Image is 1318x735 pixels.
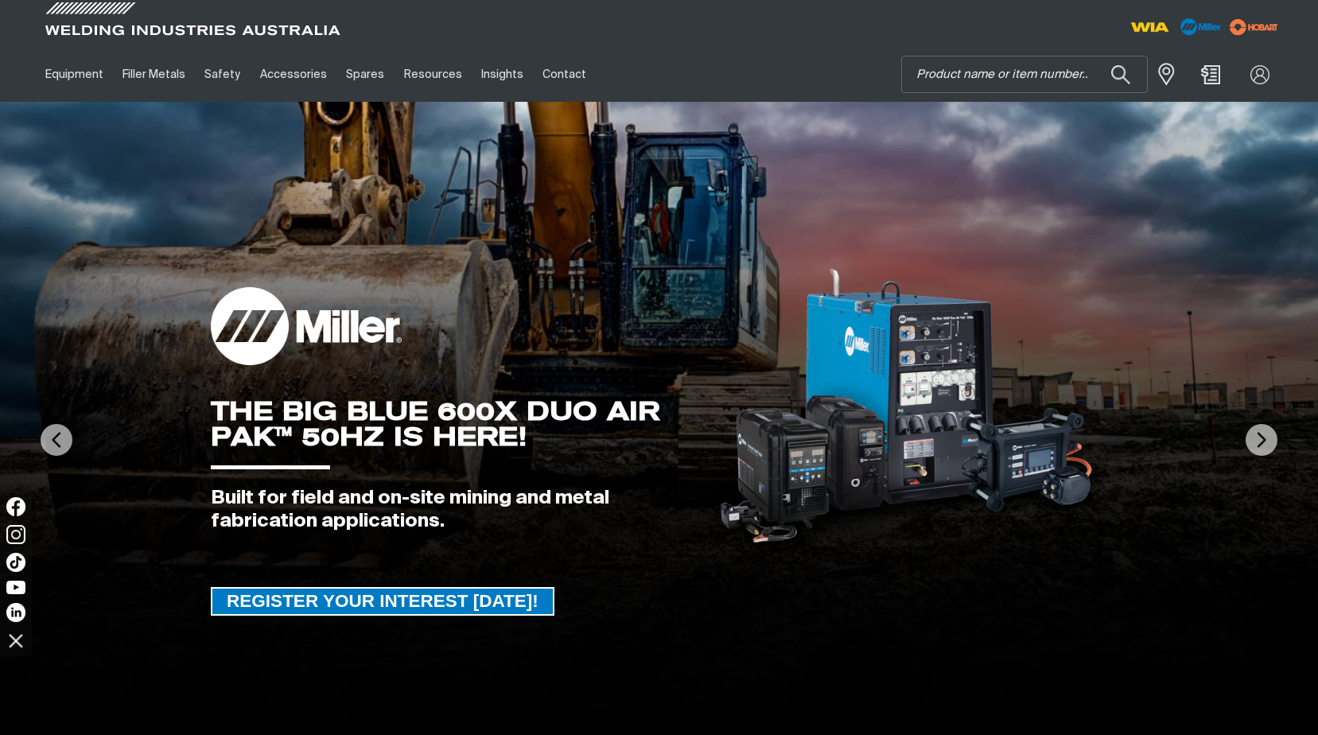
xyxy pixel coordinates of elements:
img: Facebook [6,497,25,516]
a: Resources [394,47,471,102]
div: THE BIG BLUE 600X DUO AIR PAK™ 50HZ IS HERE! [211,399,694,449]
input: Product name or item number... [902,56,1147,92]
img: Instagram [6,525,25,544]
img: miller [1225,15,1283,39]
img: TikTok [6,553,25,572]
a: Equipment [36,47,113,102]
nav: Main [36,47,971,102]
span: REGISTER YOUR INTEREST [DATE]! [212,587,553,616]
img: PrevArrow [41,424,72,456]
div: Built for field and on-site mining and metal fabrication applications. [211,487,694,533]
a: Contact [533,47,596,102]
a: Safety [195,47,250,102]
img: YouTube [6,581,25,594]
a: Insights [472,47,533,102]
img: LinkedIn [6,603,25,622]
a: REGISTER YOUR INTEREST TODAY! [211,587,554,616]
a: Filler Metals [113,47,195,102]
a: Spares [336,47,394,102]
img: hide socials [2,627,29,654]
a: Accessories [251,47,336,102]
a: Shopping cart (0 product(s)) [1198,65,1223,84]
img: NextArrow [1246,424,1277,456]
button: Search products [1094,56,1148,93]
